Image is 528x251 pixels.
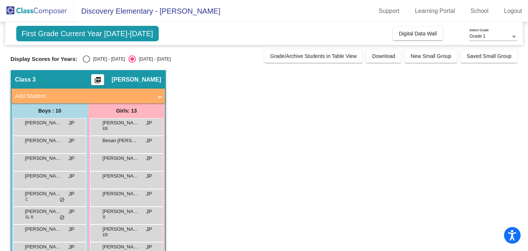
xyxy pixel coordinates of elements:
span: JP [68,190,74,198]
span: JP [146,190,152,198]
span: Discovery Elementary - [PERSON_NAME] [74,5,220,17]
span: do_not_disturb_alt [59,197,65,203]
span: [PERSON_NAME] [25,243,62,251]
span: [PERSON_NAME] [103,155,140,162]
div: [DATE] - [DATE] [136,56,171,62]
div: [DATE] - [DATE] [90,56,125,62]
span: Grade/Archive Students in Table View [270,53,357,59]
span: [PERSON_NAME] [25,119,62,127]
span: Download [372,53,395,59]
span: Digital Data Wall [399,31,437,37]
mat-radio-group: Select an option [83,55,171,63]
span: JP [68,155,74,162]
a: Learning Portal [409,5,461,17]
button: Download [366,49,401,63]
button: New Small Group [405,49,457,63]
span: EB [103,126,108,131]
span: Besan [PERSON_NAME] [103,137,140,144]
span: JP [68,137,74,145]
span: First Grade Current Year [DATE]-[DATE] [16,26,159,41]
div: Boys : 10 [11,103,88,118]
span: JP [146,208,152,216]
a: School [464,5,494,17]
span: [PERSON_NAME] [103,119,140,127]
button: Grade/Archive Students in Table View [264,49,363,63]
span: JP [146,119,152,127]
span: JP [146,243,152,251]
span: [PERSON_NAME] [103,226,140,233]
span: [PERSON_NAME] [103,172,140,180]
a: Support [373,5,405,17]
span: [PERSON_NAME] [103,243,140,251]
mat-icon: picture_as_pdf [93,76,102,87]
span: JP [146,155,152,162]
span: JP [68,119,74,127]
span: JP [68,208,74,216]
span: JP [68,172,74,180]
span: [PERSON_NAME] [103,190,140,197]
span: R [103,214,106,220]
mat-expansion-panel-header: Add Student [11,89,165,103]
span: [PERSON_NAME] [25,155,62,162]
mat-panel-title: Add Student [15,92,152,100]
button: Digital Data Wall [393,27,443,40]
a: Logout [498,5,528,17]
span: JP [146,137,152,145]
span: JP [68,226,74,233]
span: [PERSON_NAME] [25,226,62,233]
span: [PERSON_NAME] [25,137,62,144]
span: Display Scores for Years: [11,56,78,62]
span: JP [146,172,152,180]
span: New Small Group [411,53,451,59]
span: SL R [25,214,34,220]
span: Class 3 [15,76,36,83]
span: Saved Small Group [467,53,511,59]
span: [PERSON_NAME] [25,208,62,215]
span: EB [103,232,108,238]
span: do_not_disturb_alt [59,215,65,221]
span: [PERSON_NAME] [25,172,62,180]
span: JP [146,226,152,233]
span: [PERSON_NAME] [25,190,62,197]
span: C [25,197,28,202]
div: Girls: 13 [88,103,165,118]
span: [PERSON_NAME] [112,76,161,83]
button: Print Students Details [91,74,104,85]
span: [PERSON_NAME] Held [103,208,140,215]
span: JP [68,243,74,251]
button: Saved Small Group [461,49,517,63]
span: Grade 1 [469,34,485,39]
